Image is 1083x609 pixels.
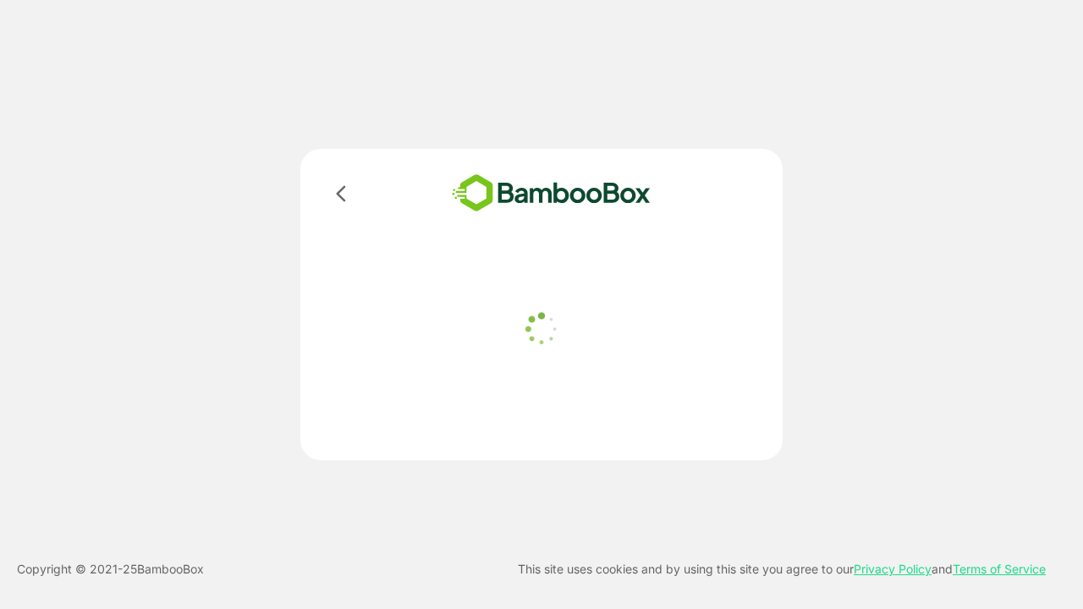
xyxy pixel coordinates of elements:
p: This site uses cookies and by using this site you agree to our and [518,559,1046,579]
img: loader [520,308,563,350]
a: Terms of Service [953,562,1046,576]
a: Privacy Policy [854,562,932,576]
p: Copyright © 2021- 25 BambooBox [17,559,204,579]
img: bamboobox [427,169,675,217]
